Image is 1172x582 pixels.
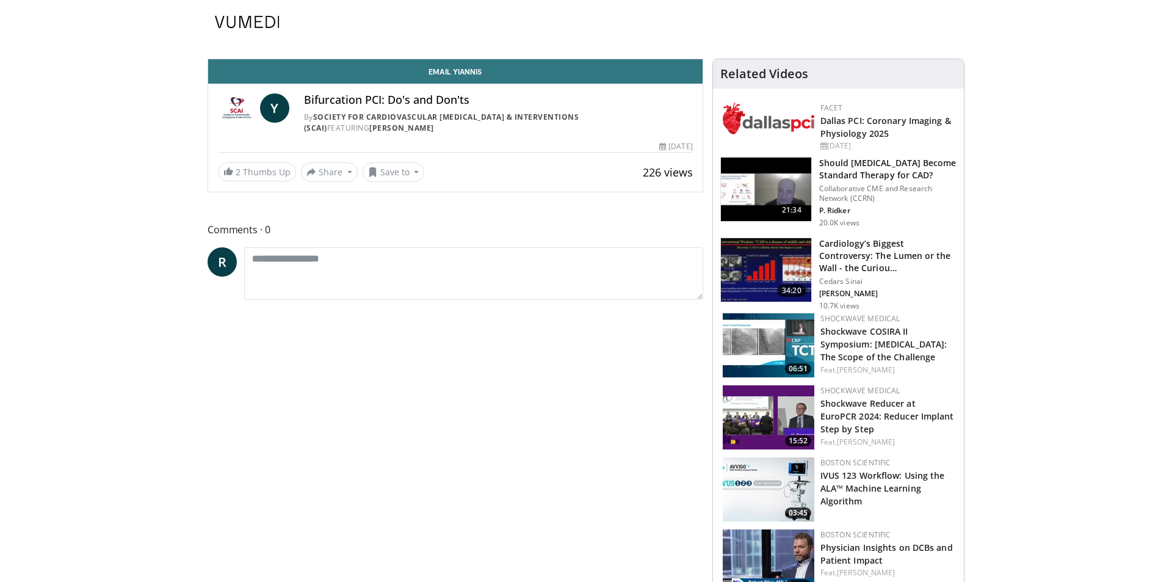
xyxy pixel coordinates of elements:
p: James Forrester [819,289,957,299]
img: VuMedi Logo [215,16,280,28]
a: R [208,247,237,277]
span: 06:51 [785,363,811,374]
div: Feat. [820,365,954,376]
a: Society for Cardiovascular [MEDICAL_DATA] & Interventions (SCAI) [304,112,579,133]
img: d453240d-5894-4336-be61-abca2891f366.150x105_q85_crop-smart_upscale.jpg [721,238,811,302]
span: 21:34 [777,204,806,216]
a: [PERSON_NAME] [837,437,895,447]
a: 21:34 Should [MEDICAL_DATA] Become Standard Therapy for CAD? Collaborative CME and Research Netwo... [720,157,957,228]
a: 15:52 [723,385,814,449]
span: 226 views [643,165,693,180]
div: Feat. [820,437,954,448]
img: 939357b5-304e-4393-95de-08c51a3c5e2a.png.150x105_q85_autocrop_double_scale_upscale_version-0.2.png [723,103,814,134]
a: 2 Thumbs Up [218,162,296,181]
a: IVUS 123 Workflow: Using the ALA™ Machine Learning Algorithm [820,470,945,507]
button: Share [301,162,358,182]
p: 20.0K views [819,218,859,228]
img: a66c217a-745f-4867-a66f-0c610c99ad03.150x105_q85_crop-smart_upscale.jpg [723,457,814,522]
div: [DATE] [820,140,954,151]
a: Email Yiannis [208,59,703,84]
img: fadbcca3-3c72-4f96-a40d-f2c885e80660.150x105_q85_crop-smart_upscale.jpg [723,385,814,449]
a: Shockwave Reducer at EuroPCR 2024: Reducer Implant Step by Step [820,398,954,435]
h3: Should [MEDICAL_DATA] Become Standard Therapy for CAD? [819,157,957,181]
span: 15:52 [785,435,811,446]
a: Boston Scientific [820,457,891,468]
h4: Bifurcation PCI: Do's and Don'ts [304,93,693,107]
a: Physician Insights on DCBs and Patient Impact [820,542,953,566]
span: 03:45 [785,507,811,518]
img: eb63832d-2f75-457d-8c1a-bbdc90eb409c.150x105_q85_crop-smart_upscale.jpg [721,158,811,221]
a: 06:51 [723,313,814,377]
a: Shockwave Medical [820,385,900,396]
a: Shockwave Medical [820,313,900,324]
a: FACET [820,103,843,113]
a: Y [260,93,289,123]
a: Shockwave COSIRA II Symposium: [MEDICAL_DATA]: The Scope of the Challenge [820,326,947,363]
a: 03:45 [723,457,814,522]
a: Boston Scientific [820,529,891,540]
span: 34:20 [777,285,806,297]
p: 10.7K views [819,301,859,311]
a: [PERSON_NAME] [369,123,434,133]
img: Society for Cardiovascular Angiography & Interventions (SCAI) [218,93,255,123]
p: Paul Ridker [819,206,957,216]
div: [DATE] [659,141,692,152]
h3: Cardiology’s Biggest Controversy: The Lumen or the Wall - the Curious Case of Our Nation's #1 Killer [819,238,957,274]
div: Feat. [820,567,954,578]
a: [PERSON_NAME] [837,365,895,375]
a: 34:20 Cardiology’s Biggest Controversy: The Lumen or the Wall - the Curiou… Cedars Sinai [PERSON_... [720,238,957,311]
h4: Related Videos [720,67,808,81]
span: 2 [236,166,241,178]
a: Dallas PCI: Coronary Imaging & Physiology 2025 [820,115,951,139]
button: Save to [363,162,425,182]
a: [PERSON_NAME] [837,567,895,578]
p: Collaborative CME and Research Network (CCRN) [819,184,957,203]
p: Cedars Sinai [819,277,957,286]
span: Comments 0 [208,222,703,238]
div: By FEATURING [304,112,693,134]
img: c35ce14a-3a80-4fd3-b91e-c59d4b4f33e6.150x105_q85_crop-smart_upscale.jpg [723,313,814,377]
